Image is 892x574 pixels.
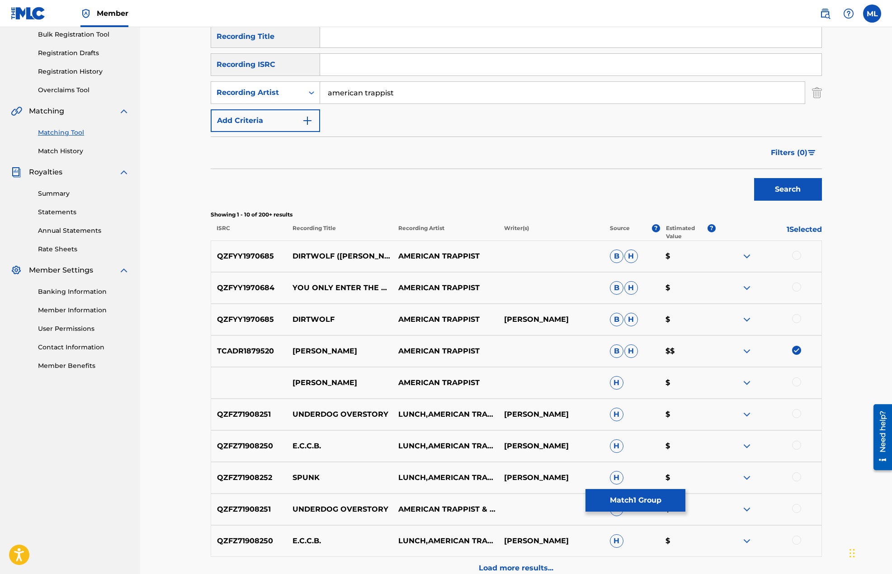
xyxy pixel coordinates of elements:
[610,376,623,390] span: H
[38,48,129,58] a: Registration Drafts
[287,472,392,483] p: SPUNK
[38,189,129,198] a: Summary
[754,178,822,201] button: Search
[38,67,129,76] a: Registration History
[820,8,831,19] img: search
[812,81,822,104] img: Delete Criterion
[716,224,821,240] p: 1 Selected
[741,282,752,293] img: expand
[211,504,287,515] p: QZFZ71908251
[660,314,716,325] p: $
[80,8,91,19] img: Top Rightsholder
[741,536,752,546] img: expand
[771,147,807,158] span: Filters ( 0 )
[211,441,287,452] p: QZFZ71908250
[610,408,623,421] span: H
[610,439,623,453] span: H
[211,409,287,420] p: QZFZ71908251
[11,7,46,20] img: MLC Logo
[585,489,685,512] button: Match1 Group
[11,106,22,117] img: Matching
[287,251,392,262] p: DIRTWOLF ([PERSON_NAME] REMIX)
[211,211,822,219] p: Showing 1 - 10 of 200+ results
[624,344,638,358] span: H
[624,281,638,295] span: H
[211,536,287,546] p: QZFZ71908250
[660,377,716,388] p: $
[392,346,498,357] p: AMERICAN TRAPPIST
[211,314,287,325] p: QZFYY1970685
[38,30,129,39] a: Bulk Registration Tool
[38,324,129,334] a: User Permissions
[38,226,129,235] a: Annual Statements
[610,471,623,485] span: H
[843,8,854,19] img: help
[498,409,604,420] p: [PERSON_NAME]
[287,409,392,420] p: UNDERDOG OVERSTORY
[286,224,392,240] p: Recording Title
[392,504,498,515] p: AMERICAN TRAPPIST & LUNCH
[29,265,93,276] span: Member Settings
[392,377,498,388] p: AMERICAN TRAPPIST
[610,281,623,295] span: B
[792,346,801,355] img: deselect
[847,531,892,574] div: Chat Widget
[741,251,752,262] img: expand
[287,441,392,452] p: E.C.C.B.
[610,344,623,358] span: B
[287,314,392,325] p: DIRTWOLF
[38,361,129,371] a: Member Benefits
[808,150,816,155] img: filter
[741,472,752,483] img: expand
[660,472,716,483] p: $
[867,401,892,474] iframe: Resource Center
[392,536,498,546] p: LUNCH,AMERICAN TRAPPIST
[816,5,834,23] a: Public Search
[741,377,752,388] img: expand
[392,251,498,262] p: AMERICAN TRAPPIST
[610,313,623,326] span: B
[287,282,392,293] p: YOU ONLY ENTER THE GRAVEYARD (LAST DANCE AT THE APOCALYPSE PROM) [FEAT. [PERSON_NAME]]
[217,87,298,98] div: Recording Artist
[392,314,498,325] p: AMERICAN TRAPPIST
[765,141,822,164] button: Filters (0)
[211,472,287,483] p: QZFZ71908252
[38,207,129,217] a: Statements
[660,441,716,452] p: $
[211,251,287,262] p: QZFYY1970685
[38,245,129,254] a: Rate Sheets
[660,409,716,420] p: $
[211,25,822,205] form: Search Form
[660,536,716,546] p: $
[211,346,287,357] p: TCADR1879520
[392,409,498,420] p: LUNCH,AMERICAN TRAPPIST
[498,536,604,546] p: [PERSON_NAME]
[610,249,623,263] span: B
[392,441,498,452] p: LUNCH,AMERICAN TRAPPIST
[118,106,129,117] img: expand
[660,251,716,262] p: $
[741,504,752,515] img: expand
[498,224,604,240] p: Writer(s)
[38,128,129,137] a: Matching Tool
[287,346,392,357] p: [PERSON_NAME]
[302,115,313,126] img: 9d2ae6d4665cec9f34b9.svg
[610,224,630,240] p: Source
[29,106,64,117] span: Matching
[741,409,752,420] img: expand
[660,282,716,293] p: $
[741,441,752,452] img: expand
[624,249,638,263] span: H
[118,167,129,178] img: expand
[863,5,881,23] div: User Menu
[29,167,62,178] span: Royalties
[392,472,498,483] p: LUNCH,AMERICAN TRAPPIST
[287,377,392,388] p: [PERSON_NAME]
[38,146,129,156] a: Match History
[498,472,604,483] p: [PERSON_NAME]
[11,265,22,276] img: Member Settings
[610,534,623,548] span: H
[97,8,128,19] span: Member
[38,287,129,296] a: Banking Information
